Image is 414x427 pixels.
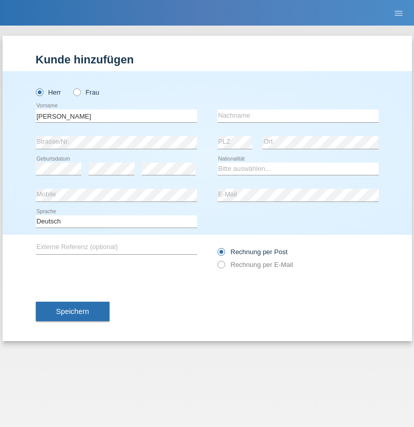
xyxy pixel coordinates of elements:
[388,10,409,16] a: menu
[36,88,61,96] label: Herr
[217,261,293,268] label: Rechnung per E-Mail
[73,88,99,96] label: Frau
[36,53,379,66] h1: Kunde hinzufügen
[394,8,404,18] i: menu
[56,307,89,316] span: Speichern
[73,88,80,95] input: Frau
[217,261,224,274] input: Rechnung per E-Mail
[36,302,110,321] button: Speichern
[217,248,288,256] label: Rechnung per Post
[217,248,224,261] input: Rechnung per Post
[36,88,42,95] input: Herr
